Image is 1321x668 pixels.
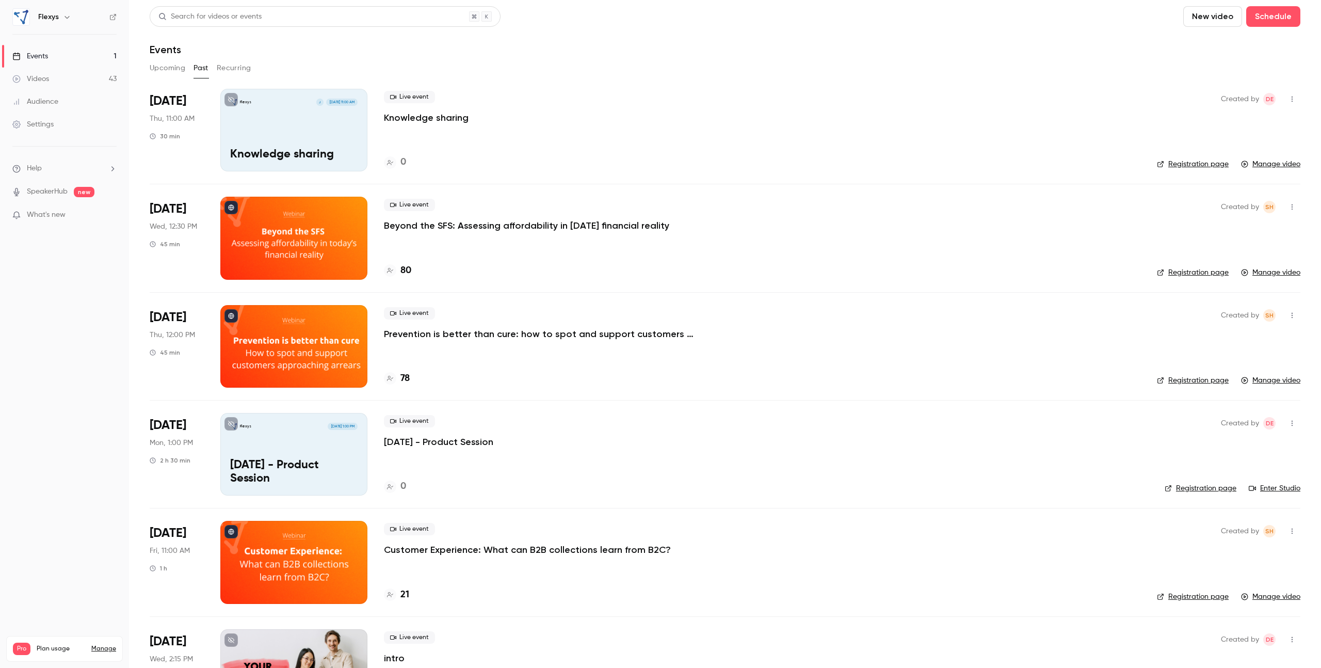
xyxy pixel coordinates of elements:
[230,148,358,162] p: Knowledge sharing
[384,91,435,103] span: Live event
[1183,6,1242,27] button: New video
[400,588,409,602] h4: 21
[27,210,66,220] span: What's new
[37,645,85,653] span: Plan usage
[384,588,409,602] a: 21
[1241,375,1300,386] a: Manage video
[1266,417,1274,430] span: DE
[13,9,29,25] img: Flexys
[12,119,54,130] div: Settings
[400,480,406,494] h4: 0
[150,633,186,650] span: [DATE]
[230,459,358,486] p: [DATE] - Product Session
[384,652,405,664] a: intro
[150,654,193,664] span: Wed, 2:15 PM
[1157,375,1229,386] a: Registration page
[240,100,251,105] p: Flexys
[1221,633,1259,646] span: Created by
[150,546,190,556] span: Fri, 11:00 AM
[12,163,117,174] li: help-dropdown-opener
[1263,417,1276,430] span: David Edwards
[326,99,357,106] span: [DATE] 11:00 AM
[1157,267,1229,278] a: Registration page
[384,480,406,494] a: 0
[1246,6,1300,27] button: Schedule
[384,328,694,340] a: Prevention is better than cure: how to spot and support customers approaching arrears
[150,305,204,388] div: Jan 30 Thu, 12:00 PM (Europe/London)
[150,93,186,109] span: [DATE]
[150,438,193,448] span: Mon, 1:00 PM
[150,564,167,572] div: 1 h
[1241,267,1300,278] a: Manage video
[150,348,180,357] div: 45 min
[12,74,49,84] div: Videos
[1221,525,1259,537] span: Created by
[12,97,58,107] div: Audience
[220,89,367,171] a: Knowledge sharingFlexysJ[DATE] 11:00 AMKnowledge sharing
[13,643,30,655] span: Pro
[150,114,195,124] span: Thu, 11:00 AM
[384,199,435,211] span: Live event
[1266,633,1274,646] span: DE
[150,201,186,217] span: [DATE]
[384,523,435,535] span: Live event
[1265,525,1274,537] span: SH
[1263,93,1276,105] span: David Edwards
[384,631,435,644] span: Live event
[217,60,251,76] button: Recurring
[1266,93,1274,105] span: DE
[150,330,195,340] span: Thu, 12:00 PM
[240,424,251,429] p: Flexys
[1241,159,1300,169] a: Manage video
[400,372,410,386] h4: 78
[1221,309,1259,322] span: Created by
[194,60,208,76] button: Past
[150,456,190,465] div: 2 h 30 min
[384,415,435,427] span: Live event
[1241,592,1300,602] a: Manage video
[1263,201,1276,213] span: Sue Hickman
[150,417,186,434] span: [DATE]
[150,89,204,171] div: May 8 Thu, 11:00 AM (Europe/London)
[328,423,357,430] span: [DATE] 1:00 PM
[150,197,204,279] div: Apr 30 Wed, 12:30 PM (Europe/London)
[1249,483,1300,494] a: Enter Studio
[384,544,671,556] a: Customer Experience: What can B2B collections learn from B2C?
[150,413,204,496] div: Dec 9 Mon, 1:00 PM (Europe/London)
[220,413,367,496] a: Community Day - Product SessionFlexys[DATE] 1:00 PM[DATE] - Product Session
[384,219,669,232] a: Beyond the SFS: Assessing affordability in [DATE] financial reality
[104,211,117,220] iframe: Noticeable Trigger
[384,307,435,320] span: Live event
[1263,309,1276,322] span: Sue Hickman
[150,132,180,140] div: 30 min
[316,98,324,106] div: J
[150,525,186,542] span: [DATE]
[38,12,59,22] h6: Flexys
[150,43,181,56] h1: Events
[1265,201,1274,213] span: SH
[74,187,94,197] span: new
[150,60,185,76] button: Upcoming
[384,112,469,124] a: Knowledge sharing
[400,155,406,169] h4: 0
[27,186,68,197] a: SpeakerHub
[384,264,411,278] a: 80
[1221,93,1259,105] span: Created by
[384,155,406,169] a: 0
[1263,633,1276,646] span: David Edwards
[1265,309,1274,322] span: SH
[27,163,42,174] span: Help
[1157,592,1229,602] a: Registration page
[384,436,493,448] a: [DATE] - Product Session
[384,372,410,386] a: 78
[1263,525,1276,537] span: Sue Hickman
[150,521,204,603] div: Oct 18 Fri, 11:00 AM (Europe/London)
[150,309,186,326] span: [DATE]
[91,645,116,653] a: Manage
[1221,417,1259,430] span: Created by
